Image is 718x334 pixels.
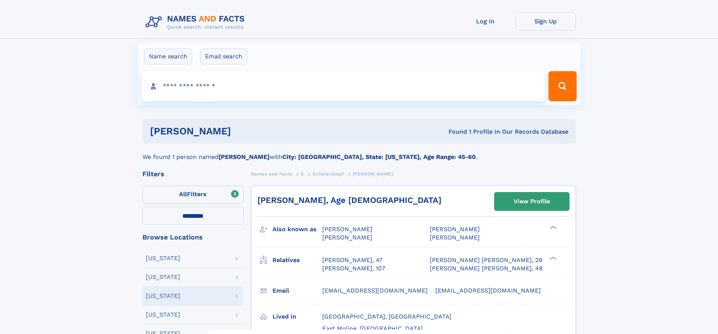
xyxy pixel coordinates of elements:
[322,256,383,264] a: [PERSON_NAME], 47
[455,12,516,31] a: Log In
[150,127,340,136] h1: [PERSON_NAME]
[273,254,322,267] h3: Relatives
[142,12,251,32] img: Logo Names and Facts
[322,264,385,273] a: [PERSON_NAME], 107
[322,287,428,294] span: [EMAIL_ADDRESS][DOMAIN_NAME]
[142,143,576,162] div: We found 1 person named with .
[548,256,557,261] div: ❯
[273,284,322,297] h3: Email
[179,191,187,198] span: All
[146,312,180,318] div: [US_STATE]
[322,313,452,320] span: [GEOGRAPHIC_DATA], [GEOGRAPHIC_DATA]
[142,171,243,177] div: Filters
[301,171,304,177] span: S
[340,128,568,136] div: Found 1 Profile In Our Records Database
[514,193,550,210] div: View Profile
[251,169,292,178] a: Names and Facts
[146,274,180,280] div: [US_STATE]
[430,256,542,264] a: [PERSON_NAME] [PERSON_NAME], 29
[146,255,180,261] div: [US_STATE]
[435,287,541,294] span: [EMAIL_ADDRESS][DOMAIN_NAME]
[219,153,269,160] b: [PERSON_NAME]
[200,49,247,64] label: Email search
[548,225,557,230] div: ❯
[322,234,372,241] span: [PERSON_NAME]
[430,226,480,233] span: [PERSON_NAME]
[142,71,545,101] input: search input
[322,226,372,233] span: [PERSON_NAME]
[273,310,322,323] h3: Lived in
[322,325,423,332] span: East Moline, [GEOGRAPHIC_DATA]
[282,153,476,160] b: City: [GEOGRAPHIC_DATA], State: [US_STATE], Age Range: 45-60
[494,192,569,210] a: View Profile
[430,234,480,241] span: [PERSON_NAME]
[430,264,543,273] a: [PERSON_NAME] [PERSON_NAME], 48
[142,234,243,241] div: Browse Locations
[548,71,576,101] button: Search Button
[273,223,322,236] h3: Also known as
[257,195,441,205] a: [PERSON_NAME], Age [DEMOGRAPHIC_DATA]
[146,293,180,299] div: [US_STATE]
[516,12,576,31] a: Sign Up
[142,186,243,204] label: Filters
[301,169,304,178] a: S
[312,171,344,177] span: Schwarzkopf
[312,169,344,178] a: Schwarzkopf
[144,49,192,64] label: Name search
[353,171,393,177] span: [PERSON_NAME]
